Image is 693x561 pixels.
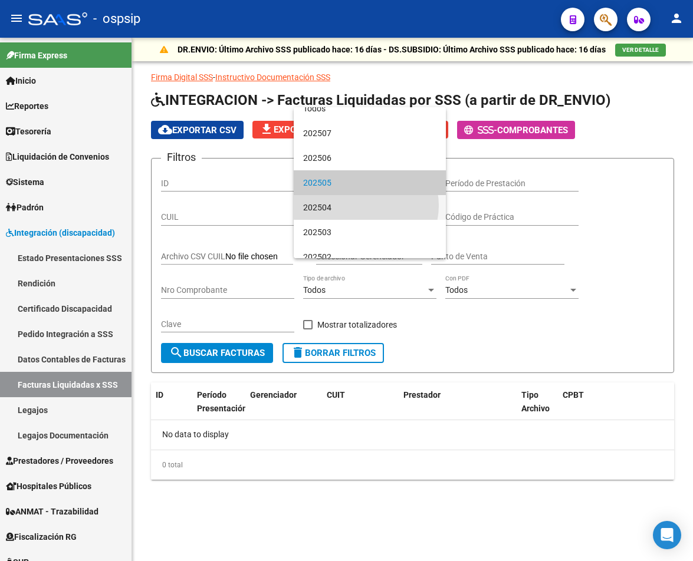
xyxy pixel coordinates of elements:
[303,146,436,170] span: 202506
[653,521,681,549] div: Open Intercom Messenger
[303,220,436,245] span: 202503
[303,245,436,269] span: 202502
[303,195,436,220] span: 202504
[303,96,436,121] span: Todos
[303,121,436,146] span: 202507
[303,170,436,195] span: 202505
